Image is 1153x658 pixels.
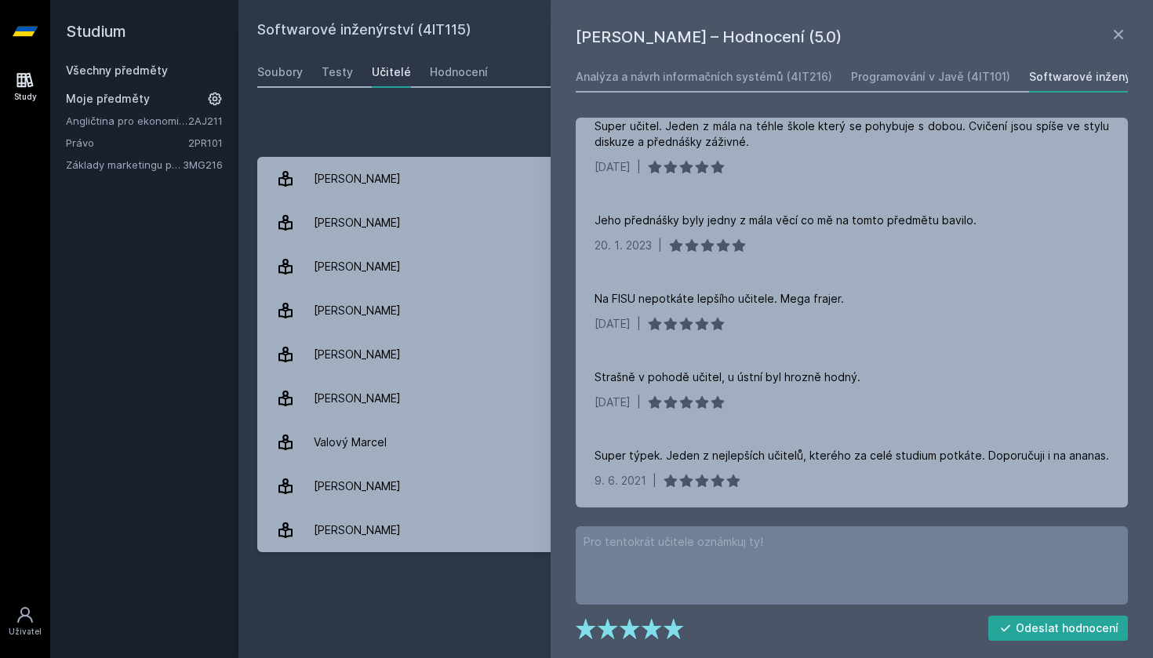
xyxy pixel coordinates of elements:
a: Soubory [257,56,303,88]
a: 2AJ211 [188,115,223,127]
div: [PERSON_NAME] [314,251,401,282]
a: [PERSON_NAME] 2 hodnocení 4.0 [257,376,1134,420]
div: [PERSON_NAME] [314,207,401,238]
div: Strašně v pohodě učitel, u ústní byl hrozně hodný. [595,369,860,385]
a: Učitelé [372,56,411,88]
a: [PERSON_NAME] 5 hodnocení 5.0 [257,508,1134,552]
div: [DATE] [595,316,631,332]
div: Soubory [257,64,303,80]
a: Právo [66,135,188,151]
div: Valový Marcel [314,427,387,458]
a: Angličtina pro ekonomická studia 1 (B2/C1) [66,113,188,129]
div: Study [14,91,37,103]
a: 2PR101 [188,136,223,149]
h2: Softwarové inženýrství (4IT115) [257,19,958,44]
a: [PERSON_NAME] 4 hodnocení 5.0 [257,333,1134,376]
div: Super týpek. Jeden z nejlepších učitelů, kterého za celé studium potkáte. Doporučuji i na ananas. [595,448,1109,464]
div: | [653,473,657,489]
a: Uživatel [3,598,47,645]
span: Moje předměty [66,91,150,107]
div: 20. 1. 2023 [595,238,652,253]
a: [PERSON_NAME] 3 hodnocení 4.3 [257,289,1134,333]
a: Základy marketingu pro informatiky a statistiky [66,157,183,173]
div: Jeho přednášky byly jedny z mála věcí co mě na tomto předmětu bavilo. [595,213,977,228]
a: [PERSON_NAME] 10 hodnocení 4.7 [257,201,1134,245]
a: Study [3,63,47,111]
div: 9. 6. 2021 [595,473,646,489]
a: Hodnocení [430,56,488,88]
a: [PERSON_NAME] 1 hodnocení 5.0 [257,464,1134,508]
div: | [658,238,662,253]
div: [PERSON_NAME] [314,163,401,194]
div: | [637,394,641,410]
div: Testy [322,64,353,80]
div: [DATE] [595,159,631,175]
div: [PERSON_NAME] [314,514,401,546]
div: Na FISU nepotkáte lepšího učitele. Mega frajer. [595,291,844,307]
div: Učitelé [372,64,411,80]
a: [PERSON_NAME] [257,157,1134,201]
div: | [637,159,641,175]
div: [PERSON_NAME] [314,471,401,502]
a: 3MG216 [183,158,223,171]
div: [PERSON_NAME] [314,383,401,414]
div: Super učitel. Jeden z mála na téhle škole který se pohybuje s dobou. Cvičení jsou spíše ve stylu ... [595,118,1109,150]
a: Valový Marcel 7 hodnocení 2.7 [257,420,1134,464]
div: [PERSON_NAME] [314,295,401,326]
div: Hodnocení [430,64,488,80]
div: [PERSON_NAME] [314,339,401,370]
a: Testy [322,56,353,88]
a: Všechny předměty [66,64,168,77]
a: [PERSON_NAME] 10 hodnocení 5.0 [257,245,1134,289]
div: Uživatel [9,626,42,638]
div: [DATE] [595,394,631,410]
div: | [637,316,641,332]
